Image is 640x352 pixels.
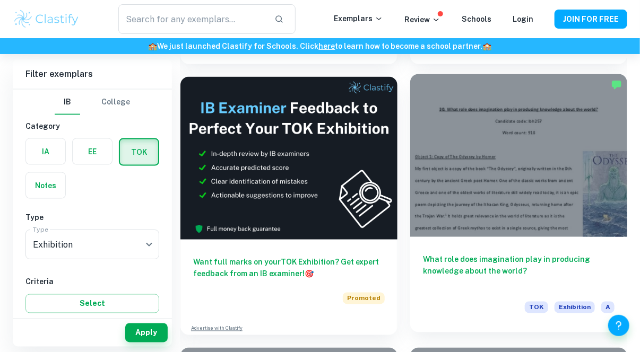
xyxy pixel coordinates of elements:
a: Advertise with Clastify [191,325,243,332]
span: 🎯 [305,270,314,278]
button: EE [73,139,112,164]
span: A [601,302,615,313]
h6: Criteria [25,276,159,288]
span: TOK [525,302,548,313]
a: Schools [462,15,491,23]
h6: Want full marks on your TOK Exhibition ? Get expert feedback from an IB examiner! [193,257,385,280]
p: Exemplars [334,13,383,24]
a: What role does imagination play in producing knowledge about the world?TOKExhibitionA [410,77,627,335]
div: Exhibition [25,230,159,259]
button: IB [55,90,80,115]
button: TOK [120,139,158,165]
a: Login [513,15,533,23]
span: 🏫 [149,42,158,50]
button: Help and Feedback [608,315,629,336]
button: Select [25,294,159,313]
h6: Type [25,212,159,223]
button: Apply [125,323,168,342]
div: Filter type choice [55,90,130,115]
input: Search for any exemplars... [118,4,266,34]
p: Review [404,14,440,25]
h6: Filter exemplars [13,59,172,89]
button: IA [26,139,65,164]
img: Thumbnail [180,77,397,240]
label: Type [33,225,48,234]
a: Want full marks on yourTOK Exhibition? Get expert feedback from an IB examiner!PromotedAdvertise ... [180,77,397,335]
span: 🏫 [483,42,492,50]
img: Marked [611,80,622,90]
h6: What role does imagination play in producing knowledge about the world? [423,254,615,289]
button: College [101,90,130,115]
h6: Category [25,120,159,132]
span: Promoted [343,293,385,304]
span: Exhibition [555,302,595,313]
button: JOIN FOR FREE [555,10,627,29]
img: Clastify logo [13,8,80,30]
a: here [319,42,335,50]
h6: We just launched Clastify for Schools. Click to learn how to become a school partner. [2,40,638,52]
button: Notes [26,173,65,198]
